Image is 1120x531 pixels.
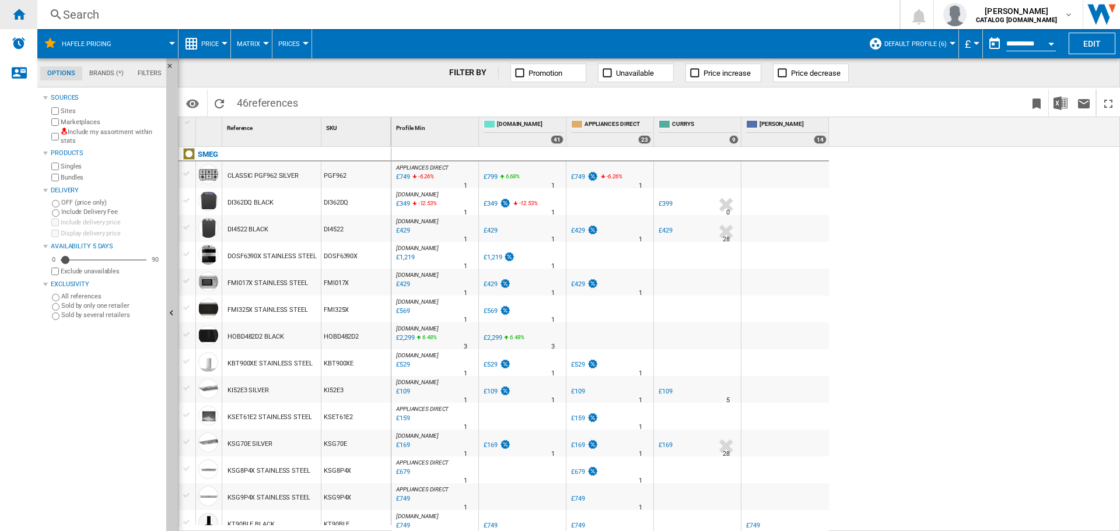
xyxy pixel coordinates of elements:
[1041,31,1062,52] button: Open calendar
[61,208,162,216] label: Include Delivery Fee
[321,242,391,269] div: DOSF6390X
[499,359,511,369] img: promotionV3.png
[51,93,162,103] div: Sources
[571,280,585,288] div: £429
[551,135,563,144] div: 41 offers sold by AO.COM
[571,173,585,181] div: £749
[587,279,598,289] img: promotionV3.png
[278,40,300,48] span: Prices
[394,493,410,505] div: Last updated : Wednesday, 10 September 2025 10:13
[52,303,60,311] input: Sold by only one retailer
[208,89,231,117] button: Reload
[61,173,162,182] label: Bundles
[228,323,284,350] div: HOBD482D2 BLACK
[396,325,439,332] span: [DOMAIN_NAME]
[278,29,306,58] div: Prices
[965,29,977,58] button: £
[61,107,162,115] label: Sites
[726,395,730,406] div: Delivery Time : 5 days
[394,439,410,451] div: Last updated : Wednesday, 10 September 2025 06:25
[484,227,498,234] div: £429
[321,403,391,430] div: KSET61E2
[569,117,653,146] div: APPLIANCES DIRECT 23 offers sold by APPLIANCES DIRECT
[484,441,498,449] div: £169
[464,368,467,379] div: Delivery Time : 1 day
[484,307,498,315] div: £569
[394,225,410,237] div: Last updated : Tuesday, 9 September 2025 12:09
[659,227,673,234] div: £429
[587,466,598,476] img: promotionV3.png
[396,164,449,171] span: APPLIANCES DIRECT
[394,359,410,371] div: Last updated : Wednesday, 10 September 2025 10:06
[49,255,58,264] div: 0
[639,180,642,192] div: Delivery Time : 1 day
[598,64,674,82] button: Unavailable
[131,66,169,80] md-tab-item: Filters
[587,359,598,369] img: promotionV3.png
[228,377,269,404] div: KI52E3 SILVER
[657,198,673,210] div: £399
[569,439,598,451] div: £169
[396,352,439,358] span: [DOMAIN_NAME]
[484,334,502,342] div: £2,299
[51,242,162,251] div: Availability 5 Days
[464,180,467,192] div: Delivery Time : 1 day
[571,522,585,529] div: £749
[51,149,162,158] div: Products
[569,493,585,505] div: £749
[571,414,585,422] div: £159
[52,209,60,217] input: Include Delivery Fee
[505,171,512,185] i: %
[249,97,298,109] span: references
[746,522,760,529] div: £749
[421,332,428,346] i: %
[321,161,391,188] div: PGF962
[976,16,1057,24] b: CATALOG [DOMAIN_NAME]
[482,439,511,451] div: £169
[464,395,467,406] div: Delivery Time : 1 day
[62,40,111,48] span: Hafele Pricing
[723,234,730,245] div: Delivery Time : 28 days
[321,376,391,403] div: KI52E3
[659,441,673,449] div: £169
[464,475,467,487] div: Delivery Time : 1 day
[237,29,266,58] button: Matrix
[228,404,312,431] div: KSET61E2 STAINLESS STEEL
[394,171,410,183] div: Last updated : Wednesday, 10 September 2025 10:06
[639,368,642,379] div: Delivery Time : 1 day
[1072,89,1095,117] button: Send this report by email
[394,252,414,263] div: Last updated : Wednesday, 10 September 2025 06:19
[464,421,467,433] div: Delivery Time : 1 day
[482,386,511,398] div: £109
[484,361,498,368] div: £529
[976,5,1057,17] span: [PERSON_NAME]
[82,66,131,80] md-tab-item: Brands (*)
[519,200,534,206] span: -12.53
[773,64,849,82] button: Price decrease
[449,67,499,79] div: FILTER BY
[959,29,983,58] md-menu: Currency
[482,198,511,210] div: £349
[61,292,162,301] label: All references
[227,125,253,131] span: Reference
[418,200,433,206] span: -12.53
[61,128,162,146] label: Include my assortment within stats
[571,227,585,234] div: £429
[659,200,673,208] div: £399
[228,350,313,377] div: KBT900XE STAINLESS STEEL
[198,117,222,135] div: Sort None
[1097,89,1120,117] button: Maximize
[551,207,555,219] div: Delivery Time : 1 day
[324,117,391,135] div: Sort None
[51,186,162,195] div: Delivery
[417,198,424,212] i: %
[394,117,478,135] div: Profile Min Sort None
[1049,89,1072,117] button: Download in Excel
[510,334,520,340] span: 6.48
[228,297,308,323] div: FMI325X STAINLESS STEEL
[571,441,585,449] div: £169
[321,322,391,349] div: HOBD482D2
[657,225,673,237] div: £429
[571,361,585,368] div: £529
